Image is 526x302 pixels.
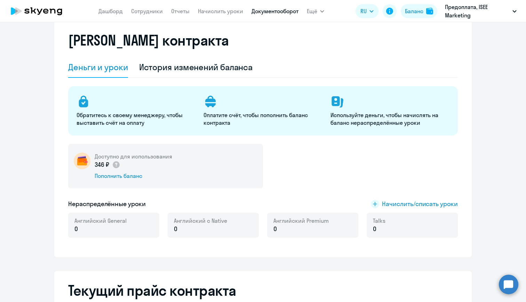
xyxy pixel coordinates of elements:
p: 346 ₽ [95,160,120,169]
a: Документооборот [252,8,298,15]
button: Предоплата, ISEE Marketing [441,3,520,19]
span: 0 [174,225,177,234]
div: История изменений баланса [139,62,253,73]
img: wallet-circle.png [74,153,90,169]
a: Сотрудники [131,8,163,15]
span: 0 [273,225,277,234]
h2: Текущий прайс контракта [68,282,458,299]
div: Пополнить баланс [95,172,172,180]
span: Английский с Native [174,217,227,225]
p: Оплатите счёт, чтобы пополнить баланс контракта [204,111,322,126]
span: Talks [373,217,385,225]
button: Ещё [307,4,324,18]
span: Английский Premium [273,217,329,225]
h2: [PERSON_NAME] контракта [68,32,229,49]
a: Начислить уроки [198,8,243,15]
img: balance [426,8,433,15]
p: Используйте деньги, чтобы начислять на баланс нераспределённые уроки [330,111,449,126]
span: 0 [74,225,78,234]
button: Балансbalance [401,4,437,18]
h5: Нераспределённые уроки [68,199,146,209]
a: Отчеты [171,8,190,15]
p: Предоплата, ISEE Marketing [445,3,510,19]
span: 0 [373,225,376,234]
span: Английский General [74,217,127,225]
div: Баланс [405,7,423,15]
h5: Доступно для использования [95,153,172,160]
a: Дашборд [98,8,123,15]
span: Начислить/списать уроки [382,199,458,209]
button: RU [356,4,378,18]
span: Ещё [307,7,317,15]
p: Обратитесь к своему менеджеру, чтобы выставить счёт на оплату [77,111,195,126]
div: Деньги и уроки [68,62,128,73]
span: RU [360,7,367,15]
